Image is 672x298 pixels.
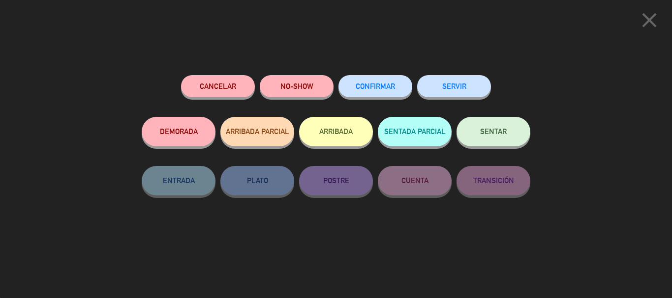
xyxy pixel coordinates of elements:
[356,82,395,90] span: CONFIRMAR
[226,127,289,135] span: ARRIBADA PARCIAL
[142,117,215,146] button: DEMORADA
[299,166,373,195] button: POSTRE
[378,117,452,146] button: SENTADA PARCIAL
[260,75,334,97] button: NO-SHOW
[220,117,294,146] button: ARRIBADA PARCIAL
[457,166,530,195] button: TRANSICIÓN
[142,166,215,195] button: ENTRADA
[637,8,662,32] i: close
[220,166,294,195] button: PLATO
[457,117,530,146] button: SENTAR
[378,166,452,195] button: CUENTA
[480,127,507,135] span: SENTAR
[299,117,373,146] button: ARRIBADA
[417,75,491,97] button: SERVIR
[181,75,255,97] button: Cancelar
[338,75,412,97] button: CONFIRMAR
[634,7,665,36] button: close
